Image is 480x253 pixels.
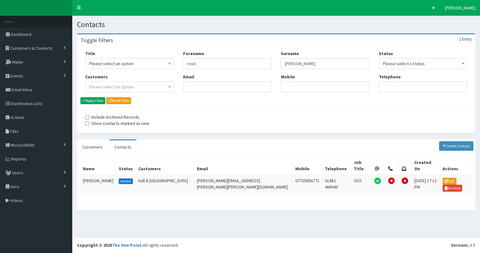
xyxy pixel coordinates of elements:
th: Mobile [293,156,322,175]
a: Reset Filter [106,97,131,104]
span: Please select an option [85,58,174,69]
span: Videos [10,198,23,203]
span: [PERSON_NAME] [445,5,475,11]
a: Create Contact [439,141,474,151]
a: Contacts [109,140,136,154]
button: Apply Filter [80,97,105,104]
span: Entry [462,36,472,42]
span: 1 [459,36,461,42]
span: Please select an option [89,59,170,68]
footer: All rights reserved. [72,237,480,253]
span: Please select an Option [89,84,134,90]
span: Actions [10,115,25,120]
label: Telephone [379,74,401,80]
th: Name [80,156,116,175]
span: Files [10,128,19,134]
td: 01482 466045 [322,175,351,194]
th: Email [194,156,293,175]
span: Please select a status [383,59,463,68]
th: Telephone [322,156,351,175]
td: 07725656771 [293,175,322,194]
label: Active [119,178,133,184]
td: Hull & [GEOGRAPHIC_DATA] [136,175,194,194]
h3: Toggle Filters [80,37,113,43]
label: Include Archived Records [85,114,139,120]
td: [DATE] 17:12 PM [412,175,440,194]
span: Email Inbox [12,87,32,93]
td: [PERSON_NAME][EMAIL_ADDRESS][PERSON_NAME][PERSON_NAME][DOMAIN_NAME] [194,175,293,194]
td: CEO [351,175,371,194]
th: Job Title [351,156,371,175]
th: Email Permission [371,156,385,175]
span: Reports [11,156,26,162]
th: Post Permission [398,156,412,175]
a: Customers [77,140,108,154]
th: Status [116,156,136,175]
label: Mobile [281,74,295,80]
span: Events [10,73,23,79]
th: Customers [136,156,194,175]
a: Archive [443,185,462,192]
strong: Copyright © 2025 . [77,242,143,248]
span: Mailer [12,59,24,65]
span: Distribution Lists [11,101,42,106]
label: Status [379,50,393,57]
span: Please select a status [379,58,467,69]
label: Email [183,74,194,80]
th: Created On [412,156,440,175]
span: Customers & Contacts [10,45,52,51]
span: Dashboard [11,31,31,37]
label: Forename [183,50,204,57]
a: The One Point [112,242,142,248]
div: 1.3.5 [451,242,475,248]
span: Xero [10,184,19,189]
td: [PERSON_NAME] [80,175,116,194]
label: Show Contacts marked as new [85,120,149,126]
th: Actions [440,156,472,175]
th: Telephone Permission [385,156,398,175]
span: Microsoft365 [10,142,35,148]
input: Include Archived Records [85,115,89,119]
b: Version [451,242,467,248]
a: Edit [443,178,456,185]
h1: Contacts [77,20,475,29]
input: Show Contacts marked as new [85,121,89,126]
label: Title [85,50,95,57]
label: Customers [85,74,108,80]
span: Users [12,170,23,176]
label: Surname [281,50,299,57]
